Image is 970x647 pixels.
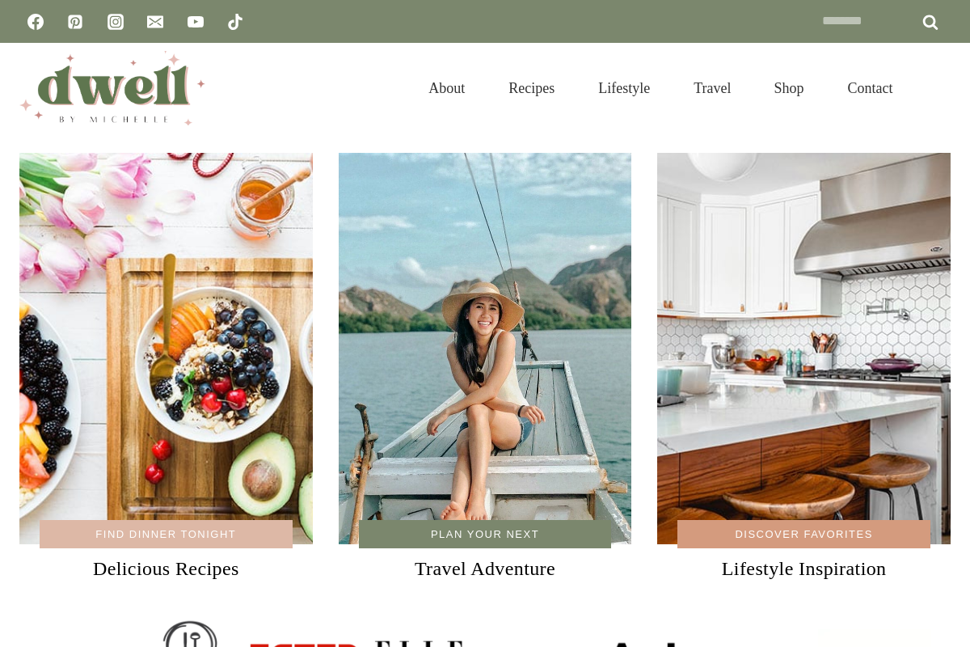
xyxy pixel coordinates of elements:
nav: Primary Navigation [407,60,915,116]
a: TikTok [219,6,251,38]
a: Pinterest [59,6,91,38]
a: Instagram [99,6,132,38]
a: Lifestyle [576,60,672,116]
img: DWELL by michelle [19,51,205,125]
button: View Search Form [923,74,951,102]
a: Contact [826,60,915,116]
a: Travel [672,60,753,116]
a: YouTube [179,6,212,38]
a: Shop [753,60,826,116]
a: About [407,60,487,116]
a: Facebook [19,6,52,38]
a: Email [139,6,171,38]
a: Recipes [487,60,576,116]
